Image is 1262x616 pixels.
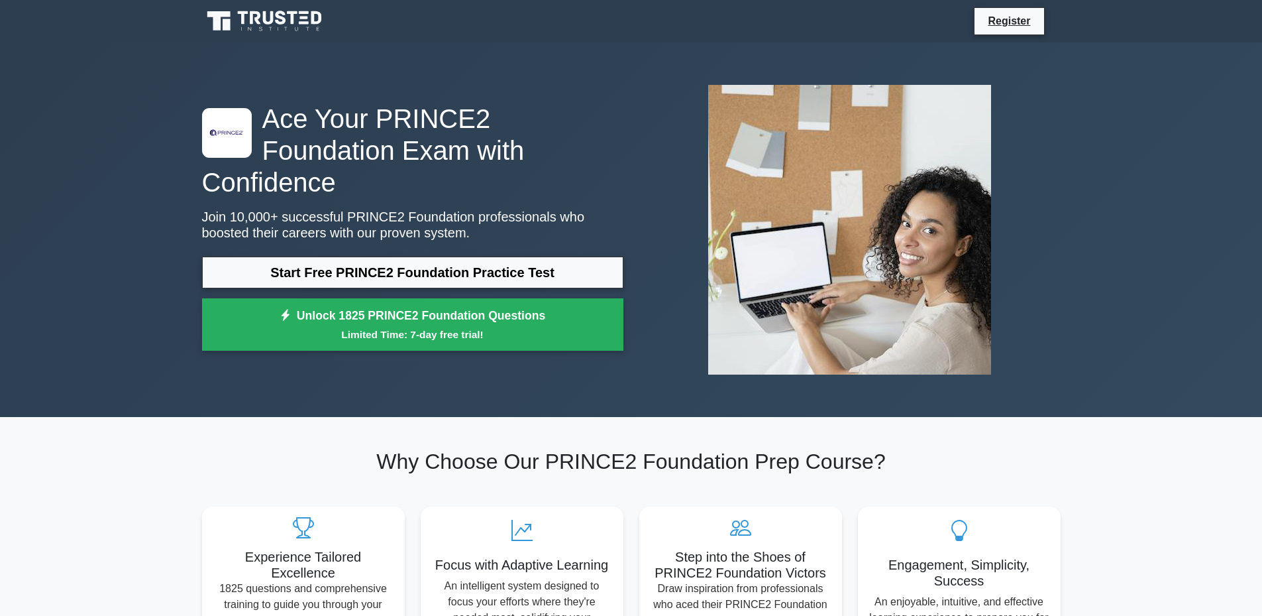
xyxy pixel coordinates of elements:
a: Start Free PRINCE2 Foundation Practice Test [202,257,623,288]
h1: Ace Your PRINCE2 Foundation Exam with Confidence [202,103,623,198]
p: Join 10,000+ successful PRINCE2 Foundation professionals who boosted their careers with our prove... [202,209,623,241]
h5: Focus with Adaptive Learning [431,557,613,573]
small: Limited Time: 7-day free trial! [219,327,607,342]
a: Register [980,13,1038,29]
h5: Step into the Shoes of PRINCE2 Foundation Victors [650,549,831,581]
h5: Experience Tailored Excellence [213,549,394,581]
h2: Why Choose Our PRINCE2 Foundation Prep Course? [202,449,1061,474]
a: Unlock 1825 PRINCE2 Foundation QuestionsLimited Time: 7-day free trial! [202,298,623,351]
h5: Engagement, Simplicity, Success [868,557,1050,589]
